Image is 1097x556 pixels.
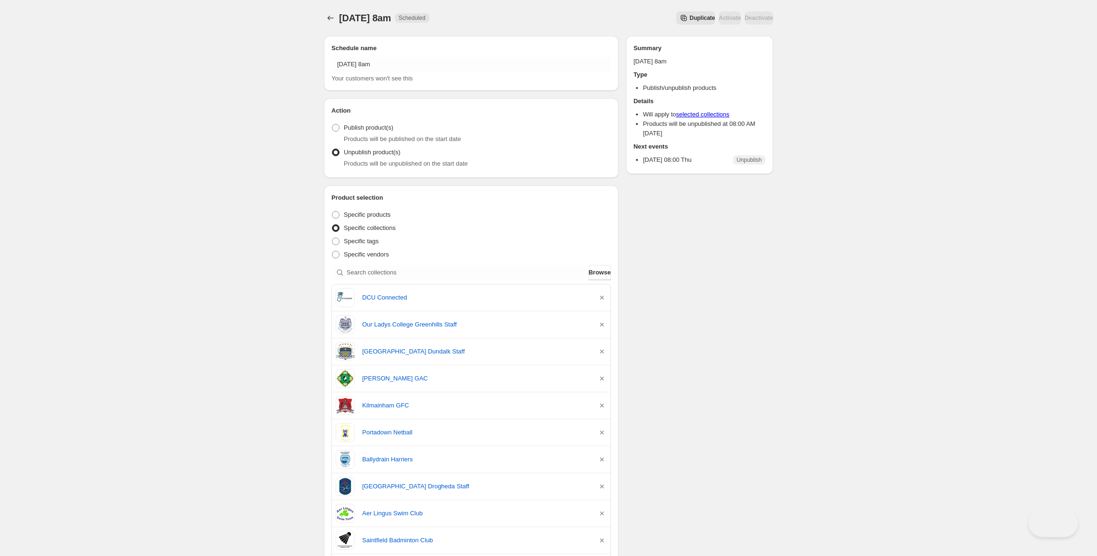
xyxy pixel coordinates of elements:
[344,124,393,131] span: Publish product(s)
[1028,509,1078,537] iframe: Toggle Customer Support
[344,238,379,245] span: Specific tags
[634,97,766,106] h2: Details
[344,224,396,231] span: Specific collections
[362,482,590,491] a: [GEOGRAPHIC_DATA] Drogheda Staff
[634,70,766,79] h2: Type
[362,347,590,356] a: [GEOGRAPHIC_DATA] Dundalk Staff
[643,119,766,138] li: Products will be unpublished at 08:00 AM [DATE]
[362,320,590,329] a: Our Ladys College Greenhills Staff
[676,111,730,118] a: selected collections
[362,509,590,518] a: Aer Lingus Swim Club
[344,160,468,167] span: Products will be unpublished on the start date
[331,75,413,82] span: Your customers won't see this
[676,11,715,25] button: Secondary action label
[589,265,611,280] button: Browse
[362,374,590,383] a: [PERSON_NAME] GAC
[362,536,590,545] a: Saintfield Badminton Club
[344,149,400,156] span: Unpublish product(s)
[737,156,762,164] span: Unpublish
[643,110,766,119] li: Will apply to
[331,106,611,115] h2: Action
[344,251,389,258] span: Specific vendors
[339,13,391,23] span: [DATE] 8am
[331,193,611,203] h2: Product selection
[362,428,590,437] a: Portadown Netball
[344,211,391,218] span: Specific products
[362,455,590,464] a: Ballydrain Harriers
[643,155,692,165] p: [DATE] 08:00 Thu
[362,293,590,302] a: DCU Connected
[344,135,461,142] span: Products will be published on the start date
[634,142,766,151] h2: Next events
[347,265,587,280] input: Search collections
[331,44,611,53] h2: Schedule name
[362,401,590,410] a: Kilmainham GFC
[634,57,766,66] p: [DATE] 8am
[643,83,766,93] li: Publish/unpublish products
[634,44,766,53] h2: Summary
[324,11,337,25] button: Schedules
[689,14,715,22] span: Duplicate
[399,14,426,22] span: Scheduled
[589,268,611,277] span: Browse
